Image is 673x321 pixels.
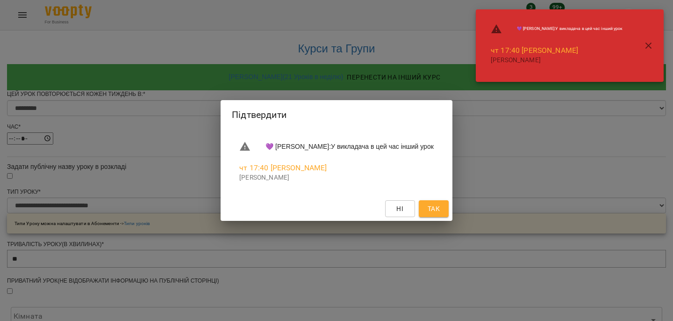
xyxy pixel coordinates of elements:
p: [PERSON_NAME] [239,173,434,182]
span: Так [428,203,440,214]
h2: Підтвердити [232,108,441,122]
a: чт 17:40 [PERSON_NAME] [239,163,327,172]
li: 💜 [PERSON_NAME] : У викладача в цей час інший урок [483,20,630,38]
button: Так [419,200,449,217]
li: 💜 [PERSON_NAME] : У викладача в цей час інший урок [232,137,441,156]
span: Ні [396,203,403,214]
p: [PERSON_NAME] [491,56,623,65]
a: чт 17:40 [PERSON_NAME] [491,46,578,55]
button: Ні [385,200,415,217]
